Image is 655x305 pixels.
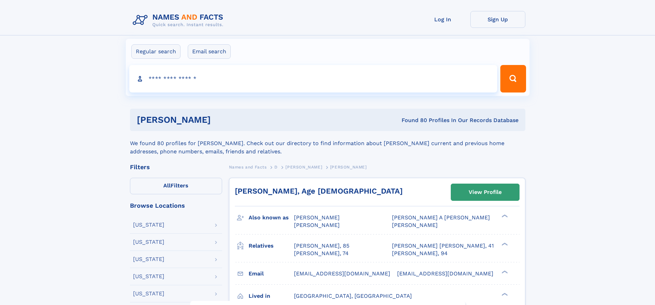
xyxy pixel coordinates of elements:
div: Filters [130,164,222,170]
label: Filters [130,178,222,194]
a: [PERSON_NAME], 94 [392,250,448,257]
div: We found 80 profiles for [PERSON_NAME]. Check out our directory to find information about [PERSON... [130,131,525,156]
button: Search Button [500,65,526,92]
div: [US_STATE] [133,291,164,296]
span: [EMAIL_ADDRESS][DOMAIN_NAME] [294,270,390,277]
div: [US_STATE] [133,222,164,228]
span: All [163,182,171,189]
span: [PERSON_NAME] [330,165,367,170]
span: [PERSON_NAME] A [PERSON_NAME] [392,214,490,221]
span: [PERSON_NAME] [392,222,438,228]
span: [PERSON_NAME] [285,165,322,170]
div: View Profile [469,184,502,200]
h3: Also known as [249,212,294,224]
div: Browse Locations [130,203,222,209]
div: ❯ [500,292,508,296]
h3: Relatives [249,240,294,252]
a: [PERSON_NAME], 74 [294,250,349,257]
a: [PERSON_NAME] [285,163,322,171]
h3: Email [249,268,294,280]
div: Found 80 Profiles In Our Records Database [306,117,518,124]
a: [PERSON_NAME], Age [DEMOGRAPHIC_DATA] [235,187,403,195]
a: Names and Facts [229,163,267,171]
div: ❯ [500,242,508,246]
label: Email search [188,44,231,59]
a: [PERSON_NAME] [PERSON_NAME], 41 [392,242,494,250]
div: [US_STATE] [133,274,164,279]
a: D [274,163,278,171]
input: search input [129,65,498,92]
h1: [PERSON_NAME] [137,116,306,124]
div: ❯ [500,214,508,218]
span: [GEOGRAPHIC_DATA], [GEOGRAPHIC_DATA] [294,293,412,299]
div: [US_STATE] [133,239,164,245]
a: Log In [415,11,470,28]
div: [US_STATE] [133,257,164,262]
h3: Lived in [249,290,294,302]
span: [PERSON_NAME] [294,214,340,221]
a: [PERSON_NAME], 85 [294,242,349,250]
div: ❯ [500,270,508,274]
span: [EMAIL_ADDRESS][DOMAIN_NAME] [397,270,493,277]
label: Regular search [131,44,181,59]
a: View Profile [451,184,519,200]
span: [PERSON_NAME] [294,222,340,228]
a: Sign Up [470,11,525,28]
img: Logo Names and Facts [130,11,229,30]
span: D [274,165,278,170]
